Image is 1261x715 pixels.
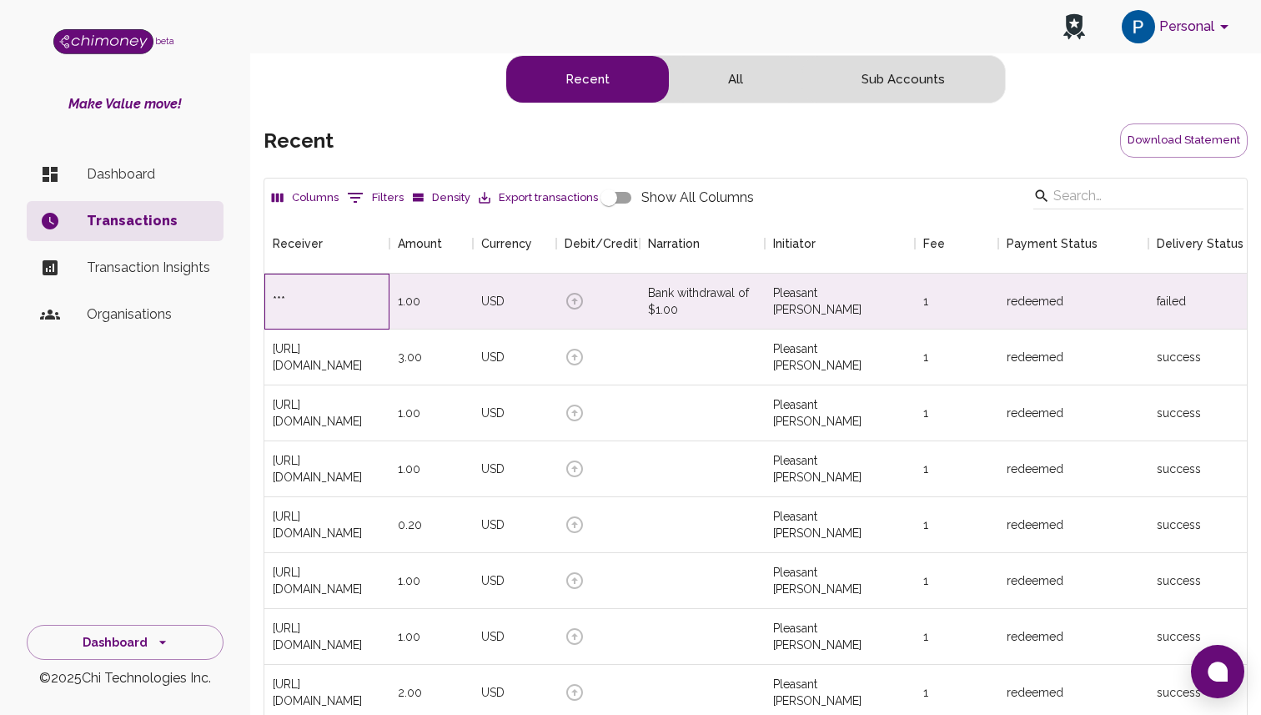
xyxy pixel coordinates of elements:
div: Narration [648,214,700,274]
div: Initiator [773,214,816,274]
div: redeemed [1007,684,1063,701]
div: success [1157,516,1201,533]
div: Pleasant Balogun [773,452,907,486]
div: Debit/Credit [565,214,638,274]
div: Pleasant Balogun [773,564,907,597]
img: Logo [53,29,153,54]
div: success [1157,349,1201,365]
div: Payment Status [998,214,1148,274]
div: 0.20 [398,516,422,533]
div: 1.00 [398,405,420,421]
div: redeemed [1007,349,1063,365]
button: Select columns [268,185,343,211]
div: Amount [389,214,473,274]
div: success [1157,405,1201,421]
div: https://ilp-sandbox.chimoney.com/my_zobo_staging [273,452,381,486]
div: failed [1157,293,1186,310]
div: USD [481,572,505,589]
div: https://ilp-sandbox.chimoney.com/my_zobo_staging [273,564,381,597]
button: recent [506,56,669,103]
button: all [669,56,802,103]
div: USD [481,461,505,477]
div: Search [1033,183,1243,213]
div: https://ilp-sandbox.chimoney.com/my_zobo_staging [273,340,381,374]
p: Dashboard [87,164,210,184]
div: success [1157,628,1201,645]
div: Initiator [765,214,915,274]
div: https://ilp-sandbox.chimoney.com/my_zobo_staging [273,676,381,709]
div: Payment Status [1007,214,1098,274]
input: Search… [1053,183,1218,209]
div: Receiver [264,214,389,274]
div: 3.00 [398,349,422,365]
div: https://ilp-sandbox.chimoney.com/my_zobo_staging [273,620,381,653]
button: Show filters [343,184,408,211]
div: Currency [481,214,532,274]
p: Transaction Insights [87,258,210,278]
div: redeemed [1007,628,1063,645]
div: 1 [923,405,928,421]
div: redeemed [1007,405,1063,421]
div: Fee [923,214,945,274]
div: USD [481,684,505,701]
div: Narration [640,214,765,274]
p: Organisations [87,305,210,325]
div: redeemed [1007,293,1063,310]
div: Debit/Credit [556,214,640,274]
div: Fee [915,214,998,274]
div: Currency [473,214,556,274]
div: USD [481,516,505,533]
div: Pleasant Balogun [773,284,907,318]
div: redeemed [1007,572,1063,589]
div: https://ilp-sandbox.chimoney.com/zobo_pleasant_5204 [273,396,381,430]
button: Dashboard [27,625,224,661]
div: Delivery Status [1157,214,1243,274]
div: Pleasant Balogun [773,676,907,709]
div: 1.00 [398,293,420,310]
div: 1 [923,628,928,645]
div: 2.00 [398,684,422,701]
h5: recent [264,128,334,154]
div: Pleasant Balogun [773,508,907,541]
div: https://ilp-sandbox.chimoney.com/zobo_pleasant_5204 [273,508,381,541]
button: Download Statement [1120,123,1248,158]
div: USD [481,293,505,310]
button: Density [408,185,475,211]
div: success [1157,684,1201,701]
div: success [1157,572,1201,589]
div: 1.00 [398,572,420,589]
div: 1 [923,349,928,365]
div: Pleasant Balogun [773,340,907,374]
div: success [1157,461,1201,477]
p: Transactions [87,211,210,231]
div: redeemed [1007,516,1063,533]
div: Pleasant Balogun [773,396,907,430]
button: account of current user [1115,5,1241,48]
span: Show All Columns [641,188,754,208]
div: USD [481,628,505,645]
div: 1 [923,516,928,533]
div: text alignment [505,55,1006,103]
button: subaccounts [802,56,1004,103]
div: USD [481,349,505,365]
div: USD [481,405,505,421]
img: avatar [1122,10,1155,43]
div: Pleasant Balogun [773,620,907,653]
div: Amount [398,214,442,274]
div: Receiver [273,214,323,274]
button: Open chat window [1191,645,1244,698]
button: Export transactions [475,185,602,211]
div: 1 [923,461,928,477]
div: 1.00 [398,461,420,477]
span: beta [155,36,174,46]
div: redeemed [1007,461,1063,477]
div: 1 [923,684,928,701]
div: Bank withdrawal of $1.00 [640,274,765,330]
div: 1 [923,572,928,589]
div: 1.00 [398,628,420,645]
div: 1 [923,293,928,310]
